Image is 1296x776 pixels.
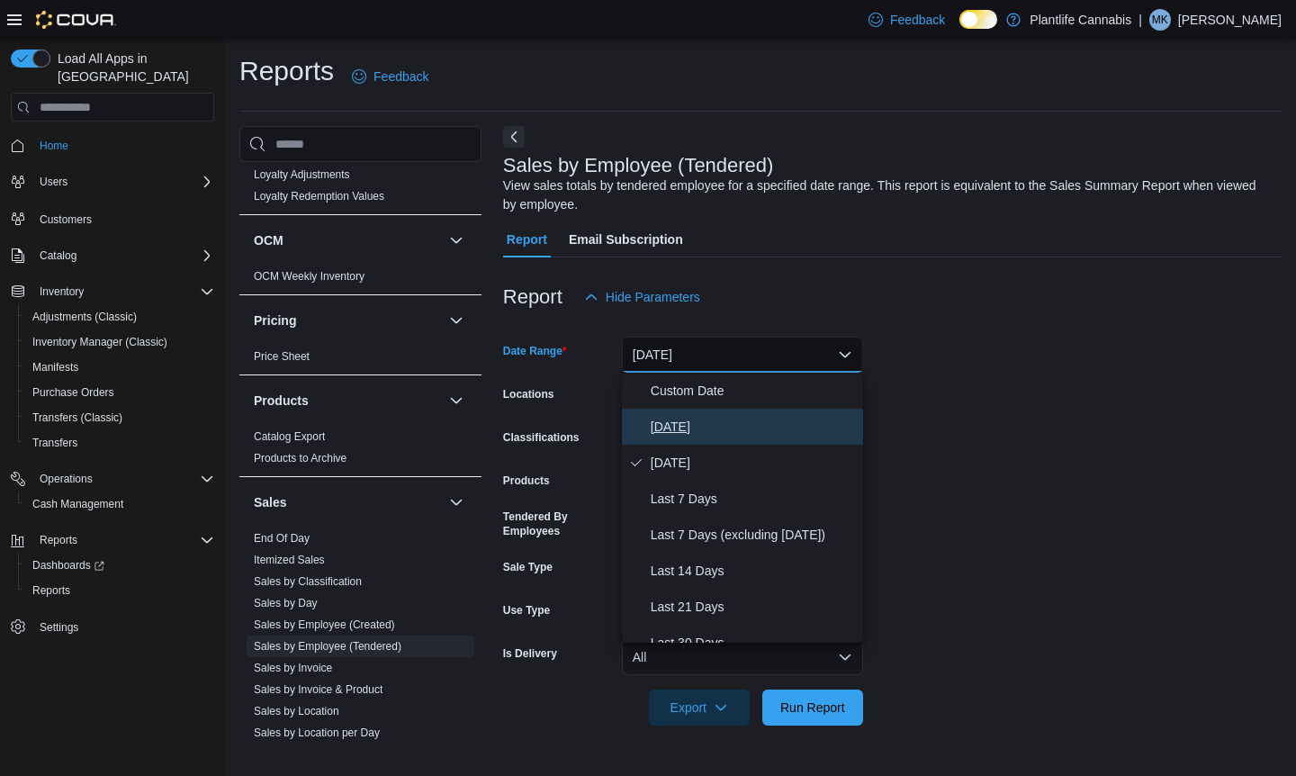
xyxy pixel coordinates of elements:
a: Feedback [861,2,952,38]
div: Matt Kutera [1149,9,1171,31]
span: Dark Mode [959,29,960,30]
button: Catalog [32,245,84,266]
span: Inventory Manager (Classic) [25,331,214,353]
span: Purchase Orders [25,382,214,403]
span: Last 21 Days [651,596,856,618]
span: Custom Date [651,380,856,402]
span: Catalog [32,245,214,266]
span: [DATE] [651,452,856,474]
span: Transfers (Classic) [25,407,214,429]
div: Loyalty [239,164,481,214]
span: Home [40,139,68,153]
a: Sales by Day [254,597,318,609]
button: OCM [445,230,467,251]
h3: Pricing [254,311,296,329]
span: Transfers [25,432,214,454]
a: Loyalty Redemption Values [254,190,384,203]
a: Sales by Invoice [254,662,332,674]
a: Sales by Invoice & Product [254,683,382,696]
label: Is Delivery [503,646,557,661]
span: Hide Parameters [606,288,700,306]
a: Customers [32,209,99,230]
a: Dashboards [18,553,221,578]
span: Load All Apps in [GEOGRAPHIC_DATA] [50,50,214,86]
button: Pricing [254,311,442,329]
span: Users [32,171,214,193]
a: OCM Weekly Inventory [254,270,364,283]
button: Transfers [18,430,221,456]
h1: Reports [239,53,334,89]
a: Transfers (Classic) [25,407,130,429]
a: Manifests [25,356,85,378]
button: Customers [4,205,221,231]
span: Sales by Employee (Created) [254,618,395,632]
span: End Of Day [254,531,310,546]
span: Feedback [373,68,428,86]
nav: Complex example [11,125,214,687]
span: Operations [40,472,93,486]
a: Inventory Manager (Classic) [25,331,175,353]
button: Home [4,132,221,158]
span: Inventory Manager (Classic) [32,335,167,349]
span: Reports [40,533,77,547]
button: Sales [445,492,467,513]
span: Reports [25,580,214,601]
a: Purchase Orders [25,382,121,403]
a: Reports [25,580,77,601]
a: Home [32,135,76,157]
button: Purchase Orders [18,380,221,405]
button: Manifests [18,355,221,380]
a: Sales by Classification [254,575,362,588]
a: Cash Management [25,493,130,515]
span: Customers [32,207,214,230]
span: Manifests [32,360,78,374]
button: Operations [32,468,100,490]
a: Transfers [25,432,85,454]
a: Sales by Employee (Tendered) [254,640,401,653]
a: Catalog Export [254,430,325,443]
span: Operations [32,468,214,490]
a: Itemized Sales [254,554,325,566]
a: End Of Day [254,532,310,545]
span: Export [660,690,739,726]
span: Home [32,134,214,157]
span: Products to Archive [254,451,346,465]
span: Sales by Employee (Tendered) [254,639,401,654]
span: Report [507,221,547,257]
label: Sale Type [503,560,553,574]
span: Itemized Sales [254,553,325,567]
span: Transfers (Classic) [32,411,122,425]
a: Sales by Employee (Created) [254,618,395,631]
button: All [622,639,863,675]
p: [PERSON_NAME] [1178,9,1282,31]
h3: Report [503,286,562,308]
span: Feedback [890,11,945,29]
span: Last 30 Days [651,632,856,654]
span: Price Sheet [254,349,310,364]
div: View sales totals by tendered employee for a specified date range. This report is equivalent to t... [503,176,1273,214]
a: Sales by Location per Day [254,726,380,739]
span: Catalog Export [254,429,325,444]
span: Loyalty Redemption Values [254,189,384,203]
span: Inventory [40,284,84,299]
span: Adjustments (Classic) [32,310,137,324]
span: Users [40,175,67,189]
button: Catalog [4,243,221,268]
a: Products to Archive [254,452,346,465]
div: Select listbox [622,373,863,643]
a: Loyalty Adjustments [254,168,350,181]
span: Sales by Day [254,596,318,610]
a: Price Sheet [254,350,310,363]
span: Last 14 Days [651,560,856,582]
button: Inventory [4,279,221,304]
div: Products [239,426,481,476]
a: Settings [32,617,85,638]
h3: Sales by Employee (Tendered) [503,155,774,176]
button: Inventory Manager (Classic) [18,329,221,355]
span: Settings [40,620,78,635]
span: Sales by Invoice [254,661,332,675]
span: Catalog [40,248,76,263]
span: Cash Management [25,493,214,515]
button: [DATE] [622,337,863,373]
button: Operations [4,466,221,492]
